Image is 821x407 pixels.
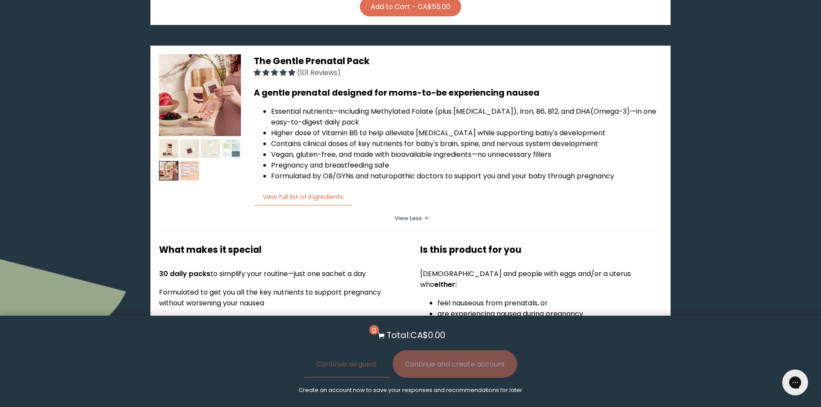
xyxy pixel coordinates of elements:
[420,243,662,256] h4: Is this product for you
[393,350,517,378] button: Continue and create account
[254,87,662,99] h3: A gentle prenatal designed for moms-to-be experiencing nausea
[180,139,200,158] img: thumbnail image
[297,68,341,78] span: (101 Reviews)
[159,287,401,308] p: Formulated to get you all the key nutrients to support pregnancy without worsening your nausea
[271,138,662,149] li: Contains clinical doses of key nutrients for baby's brain, spine, and nervous system development
[304,350,389,378] button: Continue as guest
[271,106,662,127] li: Essential nutrients—including Methylated Folate (plus [MEDICAL_DATA]), Iron, B6, B12, and DHA (Om...
[201,139,220,158] img: thumbnail image
[159,243,401,256] h4: What makes it special
[395,214,426,222] summary: View Less <
[254,55,370,67] span: The Gentle Prenatal Pack
[395,214,422,222] span: View Less
[437,298,662,308] li: feel nauseous from prenatals, or
[159,161,178,180] img: thumbnail image
[387,329,445,342] p: Total: CA$0.00
[271,171,662,181] li: Formulated by OB/GYNs and naturopathic doctors to support you and your baby through pregnancy
[369,325,379,335] span: 0
[420,268,662,290] p: [DEMOGRAPHIC_DATA] and people with eggs and/or a uterus who
[299,386,522,394] p: Create an account now to save your responses and recommendations for later
[254,68,297,78] span: 4.94 stars
[159,268,401,279] p: to simplify your routine—just one sachet a day
[159,54,241,136] img: thumbnail image
[254,188,352,206] button: View full list of ingredients
[271,127,662,138] li: Higher dose of Vitamin B6 to help alleviate [MEDICAL_DATA] while supporting baby's development
[425,216,432,221] i: <
[180,161,200,180] img: thumbnail image
[778,367,812,398] iframe: Gorgias live chat messenger
[222,139,241,158] img: thumbnail image
[271,149,662,160] li: Vegan, gluten-free, and made with bioavailable ingredients—no unnecessary fillers
[434,280,457,289] strong: either:
[159,139,178,158] img: thumbnail image
[159,269,210,279] strong: 30 daily packs
[271,160,389,170] span: Pregnancy and breastfeeding safe
[437,308,662,319] li: are experiencing nausea during pregnancy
